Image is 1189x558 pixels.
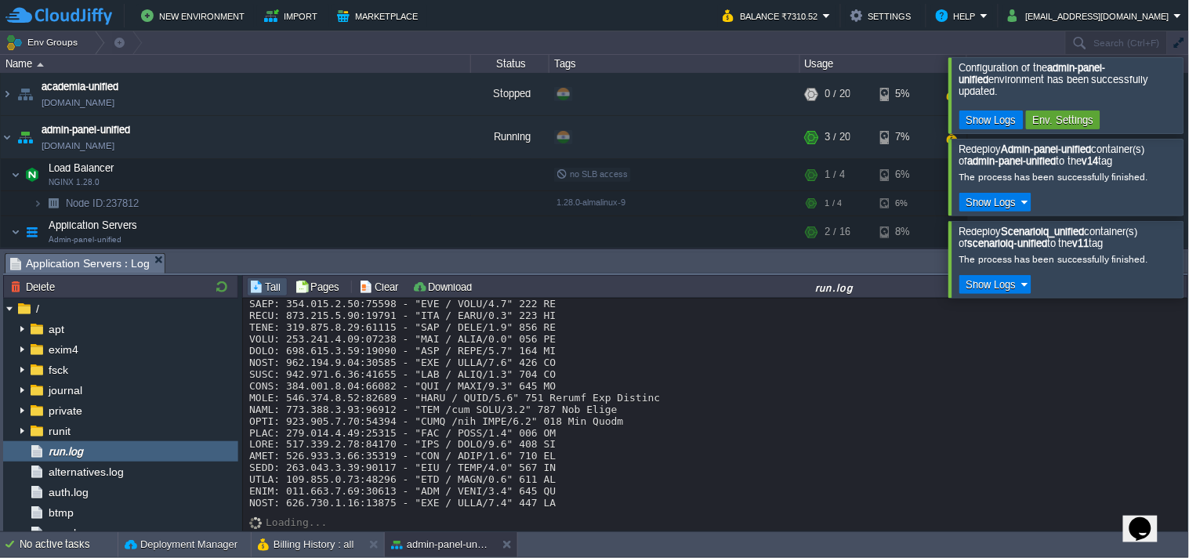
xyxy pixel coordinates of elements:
[962,277,1021,292] button: Show Logs
[1082,155,1098,167] b: v14
[959,171,1180,183] div: The process has been successfully finished.
[2,55,470,73] div: Name
[959,62,1149,97] span: Configuration of the environment has been successfully updated.
[33,191,42,216] img: AMDAwAAAACH5BAEAAAAALAAAAAABAAEAAAICRAEAOw==
[45,322,67,336] a: apt
[45,424,73,438] a: runit
[45,444,85,458] a: run.log
[880,216,931,248] div: 8%
[258,537,354,553] button: Billing History : all
[880,73,931,115] div: 5%
[45,465,126,479] a: alternatives.log
[825,159,845,190] div: 1 / 4
[11,159,20,190] img: AMDAwAAAACH5BAEAAAAALAAAAAABAAEAAAICRAEAOw==
[21,159,43,190] img: AMDAwAAAACH5BAEAAAAALAAAAAABAAEAAAICRAEAOw==
[471,73,549,115] div: Stopped
[47,219,140,231] a: Application ServersAdmin-panel-unified
[825,116,850,158] div: 3 / 20
[45,342,81,357] a: exim4
[959,62,1106,85] b: admin-panel-unified
[962,195,1021,209] button: Show Logs
[850,6,916,25] button: Settings
[556,197,625,207] span: 1.28.0-almalinux-9
[11,216,20,248] img: AMDAwAAAACH5BAEAAAAALAAAAAABAAEAAAICRAEAOw==
[295,280,344,294] button: Pages
[64,197,141,210] span: 237812
[42,79,118,95] a: academia-unified
[1,73,13,115] img: AMDAwAAAACH5BAEAAAAALAAAAAABAAEAAAICRAEAOw==
[959,143,1145,167] span: Redeploy container(s) of to the tag
[10,254,150,274] span: Application Servers : Log
[45,363,71,377] a: fsck
[42,122,130,138] a: admin-panel-unified
[391,537,490,553] button: admin-panel-unified
[264,6,323,25] button: Import
[880,159,931,190] div: 6%
[801,55,966,73] div: Usage
[14,73,36,115] img: AMDAwAAAACH5BAEAAAAALAAAAAABAAEAAAICRAEAOw==
[10,280,60,294] button: Delete
[556,169,628,179] span: no SLB access
[33,302,42,316] a: /
[5,31,83,53] button: Env Groups
[37,63,44,67] img: AMDAwAAAACH5BAEAAAAALAAAAAABAAEAAAICRAEAOw==
[412,280,477,294] button: Download
[723,6,823,25] button: Balance ₹7310.52
[47,162,116,174] a: Load BalancerNGINX 1.28.0
[49,235,121,245] span: Admin-panel-unified
[1,116,13,158] img: AMDAwAAAACH5BAEAAAAALAAAAAABAAEAAAICRAEAOw==
[359,280,403,294] button: Clear
[471,116,549,158] div: Running
[825,191,842,216] div: 1 / 4
[1073,237,1089,249] b: v11
[45,404,85,418] a: private
[472,55,549,73] div: Status
[962,113,1021,127] button: Show Logs
[49,178,100,187] span: NGINX 1.28.0
[141,6,249,25] button: New Environment
[125,537,237,553] button: Deployment Manager
[21,216,43,248] img: AMDAwAAAACH5BAEAAAAALAAAAAABAAEAAAICRAEAOw==
[42,138,114,154] a: [DOMAIN_NAME]
[66,197,106,209] span: Node ID:
[825,216,850,248] div: 2 / 16
[45,526,91,540] a: cron.log
[825,73,850,115] div: 0 / 20
[45,383,85,397] a: journal
[959,226,1138,249] span: Redeploy container(s) of to the tag
[1008,6,1174,25] button: [EMAIL_ADDRESS][DOMAIN_NAME]
[47,161,116,175] span: Load Balancer
[483,281,1186,294] div: run.log
[968,155,1057,167] b: admin-panel-unified
[1028,113,1099,127] button: Env. Settings
[1002,143,1092,155] b: Admin-panel-unified
[5,6,112,26] img: CloudJiffy
[20,532,118,557] div: No active tasks
[42,191,64,216] img: AMDAwAAAACH5BAEAAAAALAAAAAABAAEAAAICRAEAOw==
[47,219,140,232] span: Application Servers
[266,517,327,529] div: Loading...
[337,6,422,25] button: Marketplace
[45,485,91,499] a: auth.log
[968,237,1047,249] b: scenarioiq-unified
[1002,226,1085,237] b: Scenarioiq_unified
[880,116,931,158] div: 7%
[14,116,36,158] img: AMDAwAAAACH5BAEAAAAALAAAAAABAAEAAAICRAEAOw==
[249,517,266,530] img: AMDAwAAAACH5BAEAAAAALAAAAAABAAEAAAICRAEAOw==
[550,55,799,73] div: Tags
[45,505,76,520] a: btmp
[42,95,114,111] a: [DOMAIN_NAME]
